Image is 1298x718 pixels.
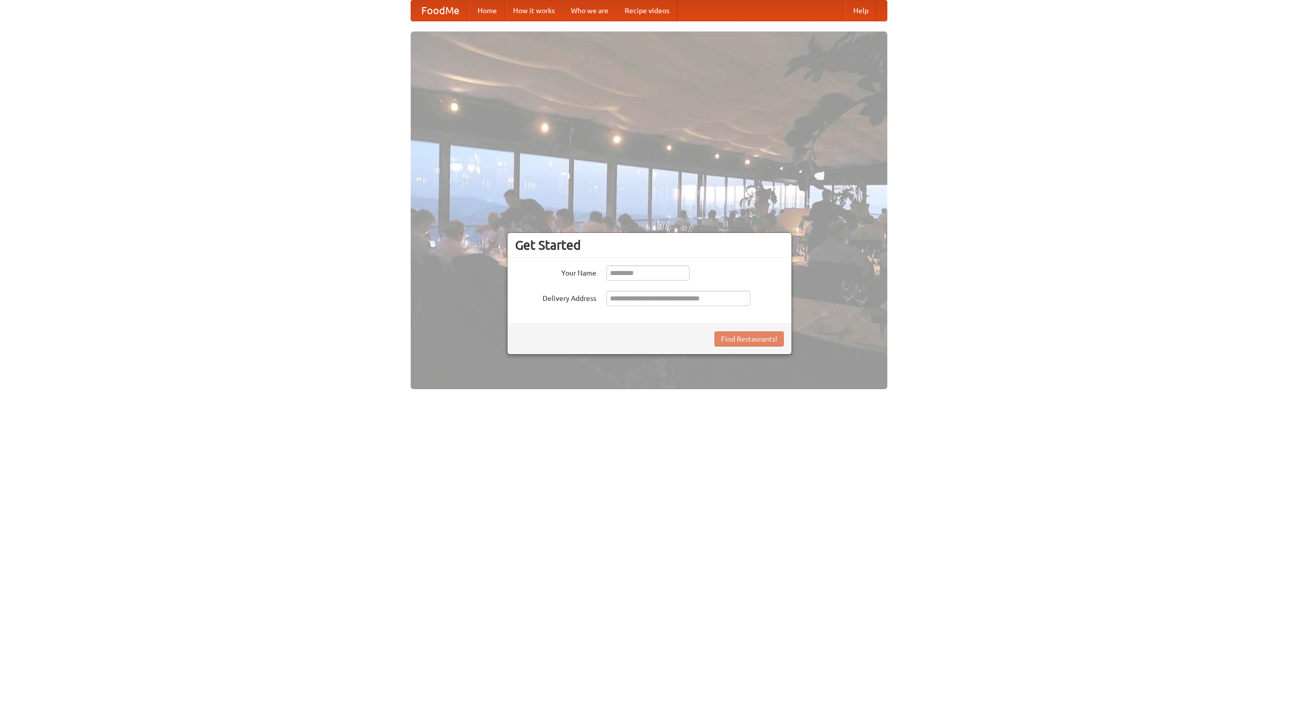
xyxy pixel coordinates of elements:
a: How it works [505,1,563,21]
a: FoodMe [411,1,470,21]
a: Who we are [563,1,617,21]
a: Recipe videos [617,1,677,21]
label: Delivery Address [515,291,596,303]
label: Your Name [515,265,596,278]
h3: Get Started [515,237,784,253]
a: Home [470,1,505,21]
button: Find Restaurants! [714,331,784,347]
a: Help [845,1,877,21]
